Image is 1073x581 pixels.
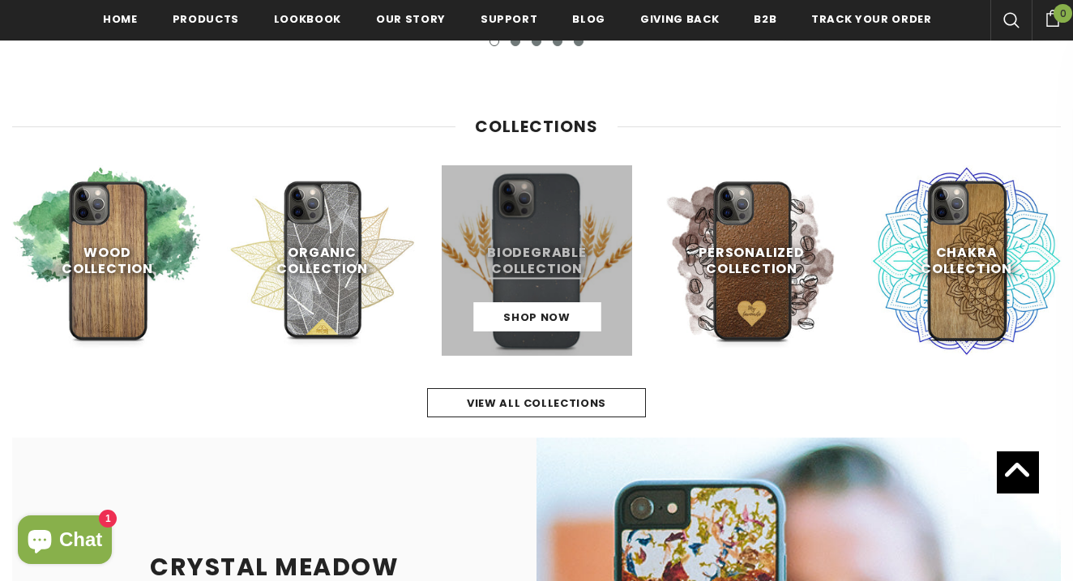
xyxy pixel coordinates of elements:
span: Giving back [640,11,719,27]
span: Blog [572,11,605,27]
span: Products [173,11,239,27]
span: 0 [1054,4,1072,23]
a: Shop Now [473,302,601,331]
span: Collections [475,115,598,138]
button: 1 [489,36,499,46]
span: Track your order [811,11,931,27]
inbox-online-store-chat: Shopify online store chat [13,515,117,568]
span: Shop Now [503,310,570,325]
span: B2B [754,11,776,27]
span: Lookbook [274,11,341,27]
span: Home [103,11,138,27]
button: 4 [553,36,562,46]
button: 2 [511,36,520,46]
span: support [481,11,538,27]
button: 3 [532,36,541,46]
a: view all collections [427,388,646,417]
span: Our Story [376,11,446,27]
span: view all collections [467,395,606,411]
button: 5 [574,36,584,46]
a: 0 [1032,7,1073,27]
